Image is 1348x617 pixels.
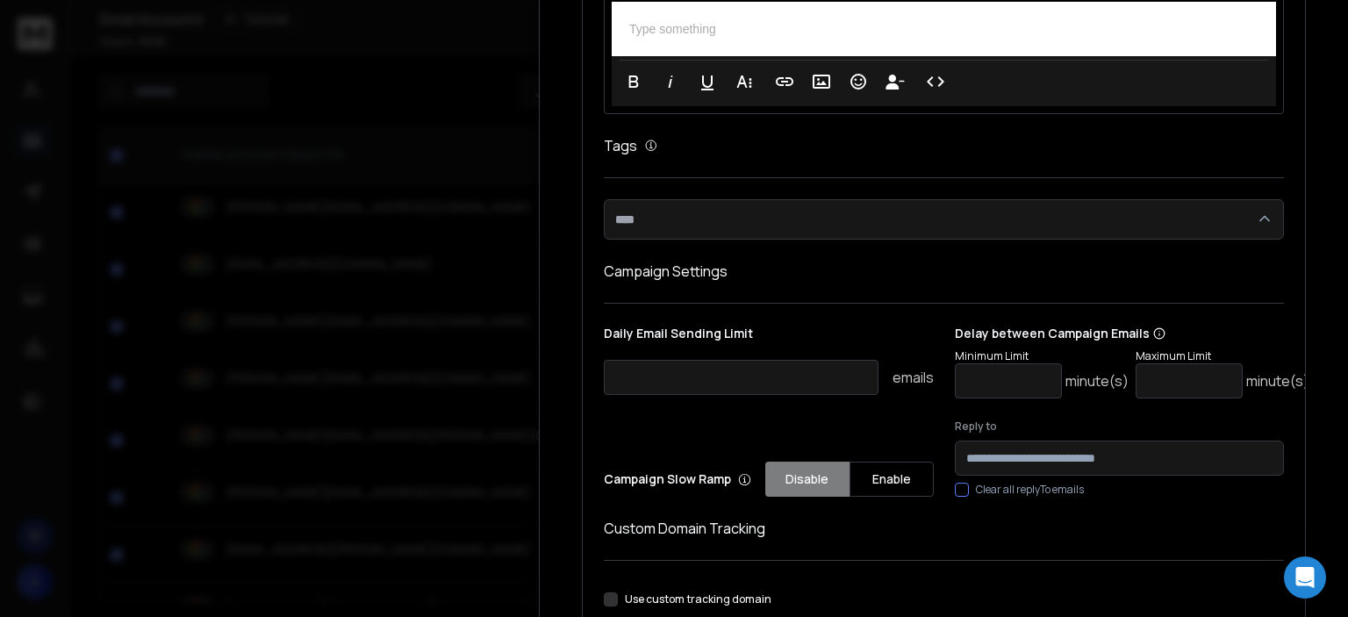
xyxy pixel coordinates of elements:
[604,261,1284,282] h1: Campaign Settings
[1284,556,1326,599] div: Open Intercom Messenger
[728,64,761,99] button: More Text
[955,420,1284,434] label: Reply to
[842,64,875,99] button: Emoticons
[625,592,771,606] label: Use custom tracking domain
[1136,349,1309,363] p: Maximum Limit
[604,135,637,156] h1: Tags
[1065,370,1129,391] p: minute(s)
[765,462,850,497] button: Disable
[893,367,934,388] p: emails
[604,470,751,488] p: Campaign Slow Ramp
[604,325,933,349] p: Daily Email Sending Limit
[1246,370,1309,391] p: minute(s)
[850,462,934,497] button: Enable
[691,64,724,99] button: Underline (Ctrl+U)
[604,518,1284,539] h1: Custom Domain Tracking
[919,64,952,99] button: Code View
[654,64,687,99] button: Italic (Ctrl+I)
[976,483,1084,497] label: Clear all replyTo emails
[768,64,801,99] button: Insert Link (Ctrl+K)
[878,64,912,99] button: Insert Unsubscribe Link
[617,64,650,99] button: Bold (Ctrl+B)
[955,349,1129,363] p: Minimum Limit
[955,325,1309,342] p: Delay between Campaign Emails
